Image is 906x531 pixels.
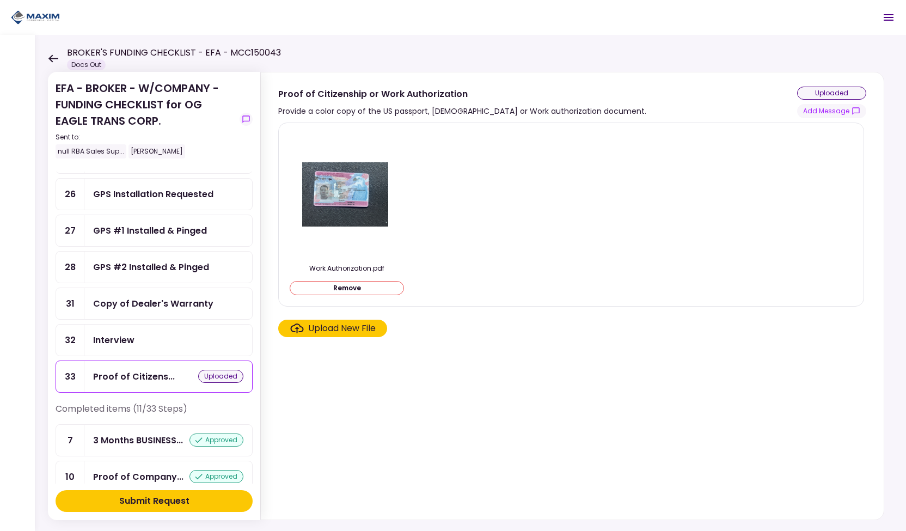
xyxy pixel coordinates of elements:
button: Submit Request [56,490,253,512]
a: 27GPS #1 Installed & Pinged [56,215,253,247]
button: show-messages [240,113,253,126]
div: 32 [56,325,84,356]
div: Work Authorization.pdf [290,264,404,273]
a: 32Interview [56,324,253,356]
div: uploaded [797,87,866,100]
div: 27 [56,215,84,246]
a: 10Proof of Company FEINapproved [56,461,253,493]
div: Completed items (11/33 Steps) [56,402,253,424]
div: Provide a color copy of the US passport, [DEMOGRAPHIC_DATA] or Work authorization document. [278,105,646,118]
div: Submit Request [119,495,189,508]
div: approved [189,470,243,483]
div: Proof of Citizenship or Work Authorization [278,87,646,101]
div: [PERSON_NAME] [128,144,185,158]
a: 73 Months BUSINESS Bank Statementsapproved [56,424,253,456]
div: 10 [56,461,84,492]
div: Proof of Company FEIN [93,470,183,484]
div: uploaded [198,370,243,383]
div: Proof of Citizenship or Work Authorization [93,370,175,383]
div: 33 [56,361,84,392]
div: GPS #1 Installed & Pinged [93,224,207,237]
div: Docs Out [67,59,106,70]
a: 33Proof of Citizenship or Work Authorizationuploaded [56,361,253,393]
div: null RBA Sales Sup... [56,144,126,158]
h1: BROKER'S FUNDING CHECKLIST - EFA - MCC150043 [67,46,281,59]
button: show-messages [797,104,866,118]
div: Proof of Citizenship or Work AuthorizationProvide a color copy of the US passport, [DEMOGRAPHIC_D... [260,72,884,520]
a: 26GPS Installation Requested [56,178,253,210]
span: Click here to upload the required document [278,320,387,337]
a: 28GPS #2 Installed & Pinged [56,251,253,283]
a: 31Copy of Dealer's Warranty [56,288,253,320]
div: 3 Months BUSINESS Bank Statements [93,434,183,447]
div: approved [189,434,243,447]
img: Partner icon [11,9,60,26]
div: Upload New File [308,322,376,335]
div: EFA - BROKER - W/COMPANY - FUNDING CHECKLIST for OG EAGLE TRANS CORP. [56,80,235,158]
button: Open menu [876,4,902,30]
div: 31 [56,288,84,319]
div: 26 [56,179,84,210]
div: GPS #2 Installed & Pinged [93,260,209,274]
div: 7 [56,425,84,456]
div: Copy of Dealer's Warranty [93,297,213,310]
div: 28 [56,252,84,283]
div: GPS Installation Requested [93,187,213,201]
div: Interview [93,333,134,347]
div: Sent to: [56,132,235,142]
button: Remove [290,281,404,295]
